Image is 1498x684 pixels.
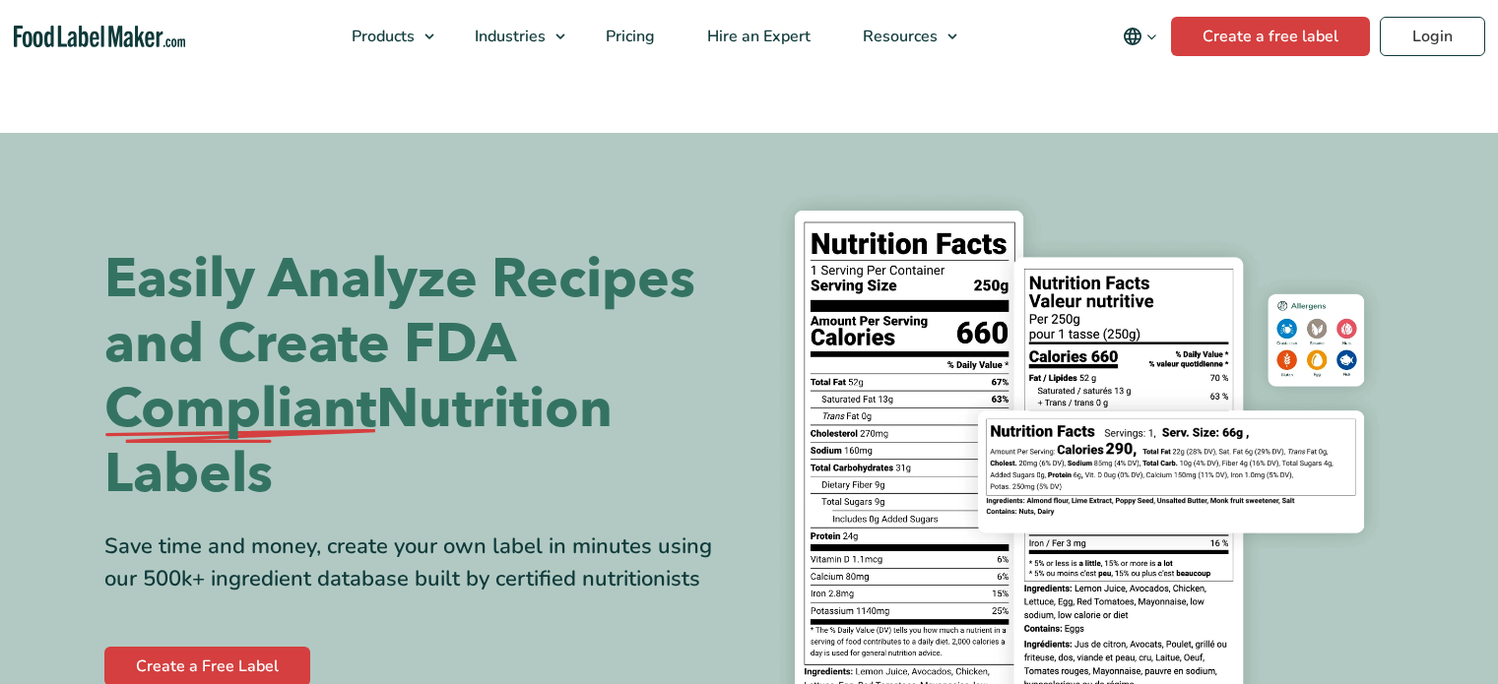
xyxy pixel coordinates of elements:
[14,26,186,48] a: Food Label Maker homepage
[104,377,376,442] span: Compliant
[346,26,417,47] span: Products
[104,530,735,595] div: Save time and money, create your own label in minutes using our 500k+ ingredient database built b...
[600,26,657,47] span: Pricing
[701,26,813,47] span: Hire an Expert
[1109,17,1171,56] button: Change language
[104,247,735,507] h1: Easily Analyze Recipes and Create FDA Nutrition Labels
[1171,17,1370,56] a: Create a free label
[857,26,940,47] span: Resources
[1380,17,1485,56] a: Login
[469,26,548,47] span: Industries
